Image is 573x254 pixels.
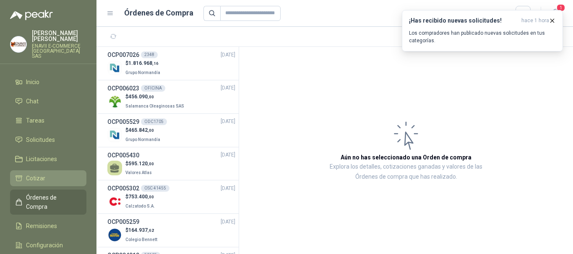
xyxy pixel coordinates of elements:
span: 1.816.968 [128,60,159,66]
a: Configuración [10,237,86,253]
a: Órdenes de Compra [10,190,86,215]
span: Configuración [26,241,63,250]
span: Cotizar [26,174,45,183]
span: Inicio [26,77,39,87]
img: Company Logo [107,228,122,242]
p: Explora los detalles, cotizaciones ganadas y valores de las Órdenes de compra que has realizado. [323,162,489,182]
p: $ [125,160,154,168]
span: ,00 [148,95,154,99]
span: Tareas [26,116,44,125]
span: Grupo Normandía [125,70,160,75]
span: 753.400 [128,194,154,200]
span: [DATE] [221,185,235,192]
div: 2348 [141,51,158,58]
span: ,16 [152,61,159,66]
img: Company Logo [107,194,122,209]
p: $ [125,59,162,67]
div: OFICINA [141,85,165,92]
span: Remisiones [26,221,57,231]
span: [DATE] [221,51,235,59]
span: [DATE] [221,84,235,92]
span: ,00 [148,195,154,199]
span: Colegio Bennett [125,237,157,242]
h1: Órdenes de Compra [124,7,193,19]
span: 465.842 [128,127,154,133]
h3: Aún no has seleccionado una Orden de compra [341,153,471,162]
span: Valores Atlas [125,170,152,175]
a: Tareas [10,113,86,128]
button: 1 [548,6,563,21]
a: OCP006023OFICINA[DATE] Company Logo$456.090,00Salamanca Oleaginosas SAS [107,84,235,110]
img: Company Logo [107,94,122,109]
p: ENAVII E-COMMERCE [GEOGRAPHIC_DATA] SAS [32,44,86,59]
p: $ [125,93,186,101]
div: OSC 41455 [141,185,169,192]
span: ,00 [148,128,154,133]
span: Solicitudes [26,135,55,144]
a: Cotizar [10,170,86,186]
span: [DATE] [221,218,235,226]
a: OCP0070262348[DATE] Company Logo$1.816.968,16Grupo Normandía [107,50,235,77]
span: Chat [26,97,39,106]
div: ODC1705 [141,118,167,125]
h3: OCP005430 [107,151,139,160]
a: Licitaciones [10,151,86,167]
span: hace 1 hora [521,17,549,24]
p: $ [125,226,159,234]
span: Grupo Normandía [125,137,160,142]
h3: ¡Has recibido nuevas solicitudes! [409,17,518,24]
span: Calzatodo S.A. [125,204,155,208]
span: ,62 [148,228,154,233]
p: $ [125,126,162,134]
img: Company Logo [10,36,26,52]
p: [PERSON_NAME] [PERSON_NAME] [32,30,86,42]
p: $ [125,193,156,201]
a: OCP005259[DATE] Company Logo$164.937,62Colegio Bennett [107,217,235,244]
a: Solicitudes [10,132,86,148]
h3: OCP005529 [107,117,139,126]
a: OCP005430[DATE] $595.120,00Valores Atlas [107,151,235,177]
span: ,00 [148,162,154,166]
span: Salamanca Oleaginosas SAS [125,104,184,108]
img: Company Logo [107,61,122,75]
img: Logo peakr [10,10,53,20]
a: Inicio [10,74,86,90]
p: Los compradores han publicado nuevas solicitudes en tus categorías. [409,29,556,44]
h3: OCP005302 [107,184,139,193]
a: Chat [10,93,86,109]
a: Remisiones [10,218,86,234]
span: 456.090 [128,94,154,100]
a: OCP005529ODC1705[DATE] Company Logo$465.842,00Grupo Normandía [107,117,235,144]
span: [DATE] [221,151,235,159]
h3: OCP007026 [107,50,139,59]
span: 164.937 [128,227,154,233]
img: Company Logo [107,128,122,142]
span: 595.120 [128,161,154,167]
h3: OCP005259 [107,217,139,226]
span: 1 [556,4,565,12]
a: OCP005302OSC 41455[DATE] Company Logo$753.400,00Calzatodo S.A. [107,184,235,210]
button: ¡Has recibido nuevas solicitudes!hace 1 hora Los compradores han publicado nuevas solicitudes en ... [402,10,563,51]
span: Licitaciones [26,154,57,164]
span: Órdenes de Compra [26,193,78,211]
span: [DATE] [221,118,235,126]
h3: OCP006023 [107,84,139,93]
